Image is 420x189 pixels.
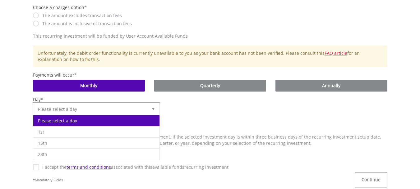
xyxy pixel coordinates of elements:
span: Mandatory Fields [33,177,63,182]
label: The amount excludes transaction fees [39,12,122,19]
label: I accept the associated with this recurring investment [39,164,228,170]
button: Continue [355,172,387,187]
p: For an explanation of fees, please consult our . [33,149,387,156]
div: Unfortunately, the debit order functionality is currently unavailable to you as your bank account... [33,45,387,67]
li: Please select a day [33,115,160,126]
label: Payments will occur [33,72,74,78]
a: terms and conditions [67,164,111,170]
a: FAQ article [325,50,347,56]
h2: Please Note: [33,121,387,131]
span: Annually [322,83,340,88]
label: The amount is inclusive of transaction fees [39,21,132,27]
div: This recurring investment will be funded by User Account Available Funds [33,33,387,39]
span: Please select a day [38,103,146,116]
li: 28th [33,149,160,160]
label: Choose a charges option [33,4,84,10]
li: 15th [33,137,160,149]
label: Day [33,97,41,102]
span: Available Funds [152,164,184,170]
p: We need three business days to set up your recurring investment. If the selected investment day i... [33,134,387,146]
li: 1st [33,126,160,137]
span: Monthly [80,83,97,88]
span: Quarterly [200,83,220,88]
